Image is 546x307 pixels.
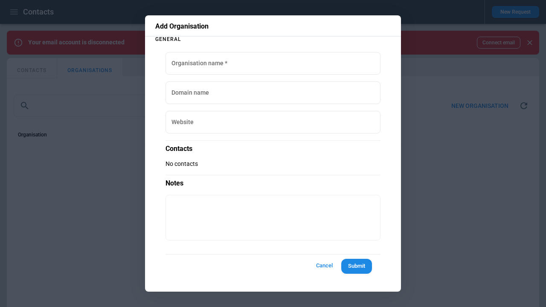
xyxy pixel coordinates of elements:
button: Cancel [311,258,338,274]
button: Submit [341,259,372,274]
p: Add Organisation [155,22,391,31]
p: General [155,37,391,42]
p: Contacts [166,140,380,153]
p: No contacts [166,160,380,168]
p: Notes [166,175,380,188]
